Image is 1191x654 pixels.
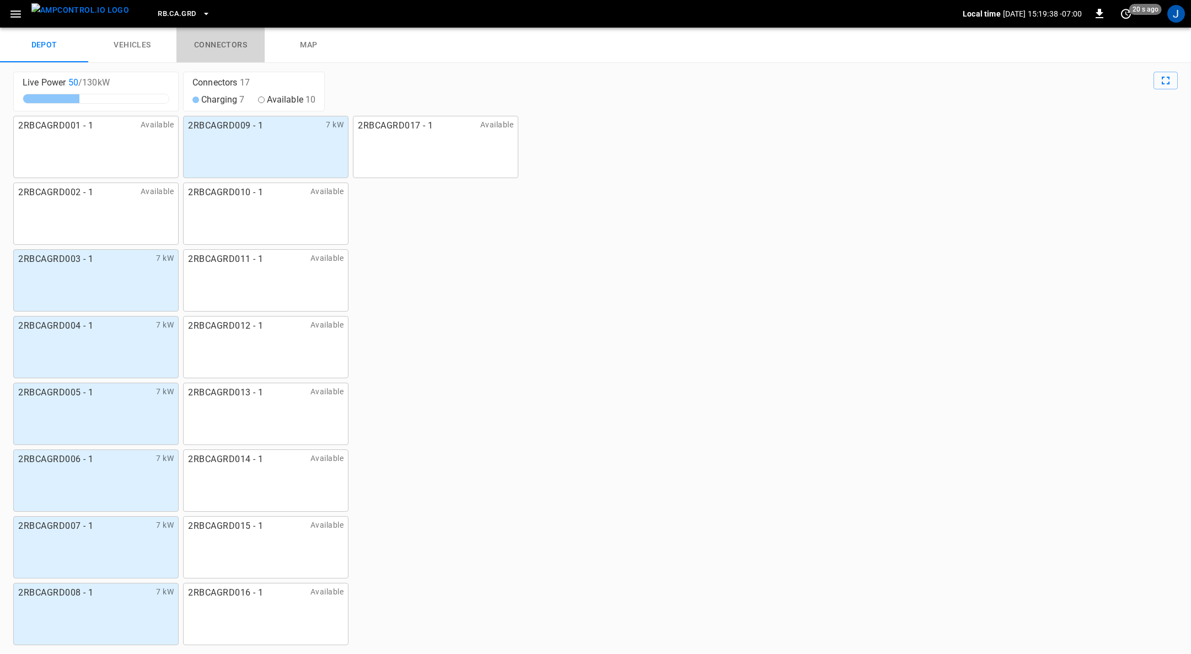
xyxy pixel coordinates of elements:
[201,94,245,106] span: Charging
[13,249,179,312] a: 2RBCAGRD003 - 17 kW
[305,94,315,105] span: 10
[480,119,513,133] span: Available
[141,185,174,200] span: Available
[31,3,129,17] img: ampcontrol.io logo
[310,586,344,601] span: Available
[13,383,179,445] a: 2RBCAGRD005 - 17 kW
[1154,72,1178,89] button: Full Screen
[183,183,348,245] a: 2RBCAGRD010 - 1Available
[18,452,94,467] span: 2RBCAGRD006 - 1
[153,3,214,25] button: RB.CA.GRD
[18,252,94,267] span: 2RBCAGRD003 - 1
[183,249,348,312] a: 2RBCAGRD011 - 1Available
[188,452,264,467] span: 2RBCAGRD014 - 1
[18,119,94,133] span: 2RBCAGRD001 - 1
[78,77,110,88] span: / 130 kW
[267,94,316,106] span: Available
[188,586,264,601] span: 2RBCAGRD016 - 1
[156,519,174,534] span: 7 kW
[88,28,176,63] a: vehicles
[1167,5,1185,23] div: profile-icon
[963,8,1001,19] p: Local time
[156,586,174,601] span: 7 kW
[1003,8,1082,19] p: [DATE] 15:19:38 -07:00
[239,94,244,105] span: 7
[13,516,179,578] a: 2RBCAGRD007 - 17 kW
[141,119,174,133] span: Available
[192,77,315,89] div: Connectors
[310,385,344,400] span: Available
[156,385,174,400] span: 7 kW
[358,119,433,133] span: 2RBCAGRD017 - 1
[68,77,78,88] span: 50
[156,452,174,467] span: 7 kW
[188,319,264,334] span: 2RBCAGRD012 - 1
[188,185,264,200] span: 2RBCAGRD010 - 1
[183,116,348,178] a: 2RBCAGRD009 - 17 kW
[18,519,94,534] span: 2RBCAGRD007 - 1
[310,452,344,467] span: Available
[13,183,179,245] a: 2RBCAGRD002 - 1Available
[18,586,94,601] span: 2RBCAGRD008 - 1
[183,383,348,445] a: 2RBCAGRD013 - 1Available
[158,8,196,20] span: RB.CA.GRD
[183,449,348,512] a: 2RBCAGRD014 - 1Available
[13,583,179,645] a: 2RBCAGRD008 - 17 kW
[18,385,94,400] span: 2RBCAGRD005 - 1
[188,385,264,400] span: 2RBCAGRD013 - 1
[183,516,348,578] a: 2RBCAGRD015 - 1Available
[176,28,265,63] a: connectors
[310,185,344,200] span: Available
[310,319,344,334] span: Available
[265,28,353,63] a: map
[1117,5,1135,23] button: set refresh interval
[188,252,264,267] span: 2RBCAGRD011 - 1
[183,316,348,378] a: 2RBCAGRD012 - 1Available
[183,583,348,645] a: 2RBCAGRD016 - 1Available
[188,519,264,534] span: 2RBCAGRD015 - 1
[13,449,179,512] a: 2RBCAGRD006 - 17 kW
[240,77,250,88] span: 17
[18,185,94,200] span: 2RBCAGRD002 - 1
[156,319,174,334] span: 7 kW
[310,252,344,267] span: Available
[13,116,179,178] a: 2RBCAGRD001 - 1Available
[13,316,179,378] a: 2RBCAGRD004 - 17 kW
[1129,4,1162,15] span: 20 s ago
[23,77,169,89] div: Live Power
[18,319,94,334] span: 2RBCAGRD004 - 1
[353,116,518,178] a: 2RBCAGRD017 - 1Available
[188,119,264,133] span: 2RBCAGRD009 - 1
[156,252,174,267] span: 7 kW
[310,519,344,534] span: Available
[326,119,344,133] span: 7 kW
